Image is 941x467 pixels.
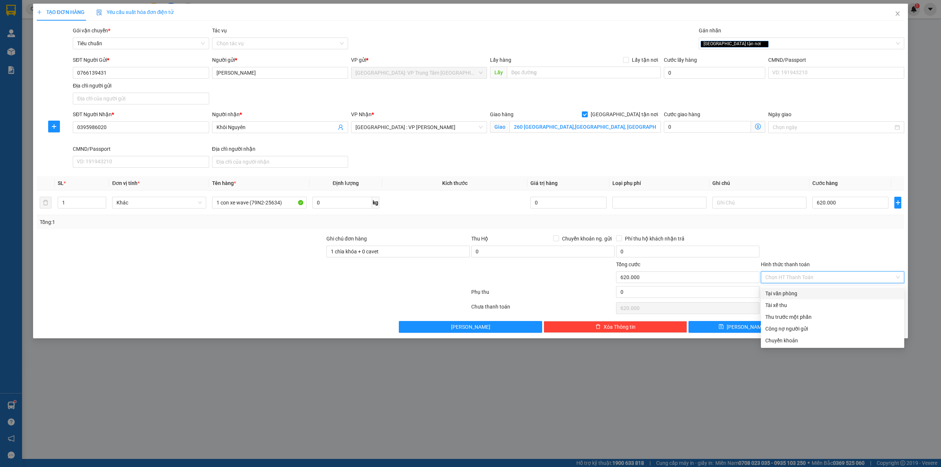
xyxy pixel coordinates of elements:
[699,28,721,33] label: Gán nhãn
[73,82,209,90] div: Địa chỉ người gửi
[212,145,348,153] div: Địa chỉ người nhận
[212,156,348,168] input: Địa chỉ của người nhận
[326,246,470,257] input: Ghi chú đơn hàng
[559,235,615,243] span: Chuyển khoản ng. gửi
[507,67,661,78] input: Dọc đường
[762,42,766,46] span: close
[664,67,765,79] input: Cước lấy hàng
[894,197,901,208] button: plus
[96,9,174,15] span: Yêu cầu xuất hóa đơn điện tử
[355,67,483,78] span: Khánh Hòa: VP Trung Tâm TP Nha Trang
[13,21,155,26] strong: (Công Ty TNHH Chuyển Phát Nhanh Bảo An - MST: 0109597835)
[490,57,511,63] span: Lấy hàng
[471,236,488,242] span: Thu Hộ
[765,289,900,297] div: Tại văn phòng
[773,123,893,131] input: Ngày giao
[77,38,204,49] span: Tiêu chuẩn
[37,10,42,15] span: plus
[470,303,615,316] div: Chưa thanh toán
[212,197,306,208] input: VD: Bàn, Ghế
[73,145,209,153] div: CMND/Passport
[212,180,236,186] span: Tên hàng
[490,121,509,133] span: Giao
[212,56,348,64] div: Người gửi
[490,67,507,78] span: Lấy
[112,180,140,186] span: Đơn vị tính
[812,180,838,186] span: Cước hàng
[895,200,901,206] span: plus
[73,93,209,104] input: Địa chỉ của người gửi
[32,29,138,57] span: [PHONE_NUMBER] - [DOMAIN_NAME]
[326,236,367,242] label: Ghi chú đơn hàng
[765,325,900,333] div: Công nợ người gửi
[355,122,483,133] span: Đà Nẵng : VP Thanh Khê
[530,180,558,186] span: Giá trị hàng
[719,324,724,330] span: save
[399,321,542,333] button: [PERSON_NAME]
[48,121,60,132] button: plus
[372,197,379,208] span: kg
[451,323,490,331] span: [PERSON_NAME]
[73,28,110,33] span: Gói vận chuyển
[530,197,607,208] input: 0
[490,111,514,117] span: Giao hàng
[212,28,227,33] label: Tác vụ
[49,124,60,129] span: plus
[895,11,901,17] span: close
[701,41,769,47] span: [GEOGRAPHIC_DATA] tận nơi
[58,180,64,186] span: SL
[768,56,904,64] div: CMND/Passport
[887,4,908,24] button: Close
[117,197,202,208] span: Khác
[629,56,661,64] span: Lấy tận nơi
[616,261,640,267] span: Tổng cước
[664,57,697,63] label: Cước lấy hàng
[40,218,363,226] div: Tổng: 1
[712,197,806,208] input: Ghi Chú
[588,110,661,118] span: [GEOGRAPHIC_DATA] tận nơi
[595,324,601,330] span: delete
[509,121,661,133] input: Giao tận nơi
[544,321,687,333] button: deleteXóa Thông tin
[73,110,209,118] div: SĐT Người Nhận
[765,313,900,321] div: Thu trước một phần
[761,323,904,335] div: Cước gửi hàng sẽ được ghi vào công nợ của người gửi
[351,111,372,117] span: VP Nhận
[622,235,687,243] span: Phí thu hộ khách nhận trả
[768,111,791,117] label: Ngày giao
[765,301,900,309] div: Tài xế thu
[15,11,153,19] strong: BIÊN NHẬN VẬN CHUYỂN BẢO AN EXPRESS
[338,124,344,130] span: user-add
[333,180,359,186] span: Định lượng
[37,9,85,15] span: TẠO ĐƠN HÀNG
[470,288,615,301] div: Phụ thu
[688,321,796,333] button: save[PERSON_NAME]
[609,176,709,190] th: Loại phụ phí
[727,323,766,331] span: [PERSON_NAME]
[755,124,761,129] span: dollar-circle
[761,261,810,267] label: Hình thức thanh toán
[96,10,102,15] img: icon
[73,56,209,64] div: SĐT Người Gửi
[765,336,900,345] div: Chuyển khoản
[664,121,751,133] input: Cước giao hàng
[351,56,487,64] div: VP gửi
[664,111,700,117] label: Cước giao hàng
[442,180,468,186] span: Kích thước
[40,197,51,208] button: delete
[212,110,348,118] div: Người nhận
[709,176,809,190] th: Ghi chú
[604,323,636,331] span: Xóa Thông tin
